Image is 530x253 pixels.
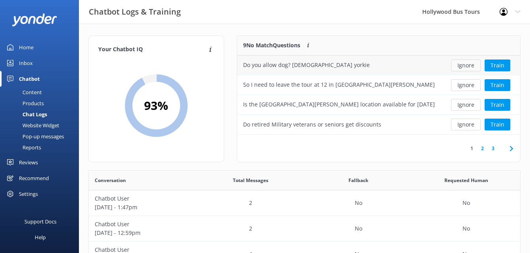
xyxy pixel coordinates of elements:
div: row [237,75,520,95]
div: row [237,115,520,134]
div: Website Widget [5,120,59,131]
p: No [355,199,362,207]
div: Products [5,98,44,109]
p: [DATE] - 1:47pm [95,203,191,212]
div: Recommend [19,170,49,186]
h3: Chatbot Logs & Training [89,6,181,18]
div: Is the [GEOGRAPHIC_DATA][PERSON_NAME] location available for [DATE]? [243,100,435,109]
button: Ignore [451,99,481,111]
img: yonder-white-logo.png [12,13,57,26]
p: 2 [249,224,252,233]
p: No [463,224,470,233]
p: No [355,224,362,233]
div: Do retired Military veterans or seniors get discounts [243,120,381,129]
a: Reports [5,142,79,153]
a: 2 [477,145,488,152]
div: row [237,56,520,75]
a: 1 [466,145,477,152]
div: So I need to leave the tour at 12 in [GEOGRAPHIC_DATA][PERSON_NAME], it is possible? [243,80,435,89]
div: Support Docs [24,214,56,229]
button: Ignore [451,79,481,91]
a: Pop-up messages [5,131,79,142]
div: Pop-up messages [5,131,64,142]
button: Train [485,60,510,71]
p: Chatbot User [95,220,191,229]
div: Do you allow dog? [DEMOGRAPHIC_DATA] yorkie [243,61,370,69]
div: Inbox [19,55,33,71]
a: Chat Logs [5,109,79,120]
p: 9 No Match Questions [243,41,300,50]
button: Ignore [451,119,481,130]
button: Train [485,99,510,111]
button: Ignore [451,60,481,71]
div: row [89,216,520,242]
button: Train [485,119,510,130]
span: Fallback [348,177,368,184]
a: Content [5,87,79,98]
a: 3 [488,145,498,152]
h2: 93 % [144,96,168,115]
span: Requested Human [444,177,488,184]
p: [DATE] - 12:59pm [95,229,191,237]
div: row [237,95,520,115]
div: Reviews [19,154,38,170]
h4: Your Chatbot IQ [98,45,207,54]
div: grid [237,56,520,134]
a: Products [5,98,79,109]
div: Chatbot [19,71,40,87]
div: Chat Logs [5,109,47,120]
span: Conversation [95,177,126,184]
p: No [463,199,470,207]
p: Chatbot User [95,194,191,203]
div: Settings [19,186,38,202]
p: 2 [249,199,252,207]
div: Home [19,39,34,55]
a: Website Widget [5,120,79,131]
span: Total Messages [233,177,268,184]
button: Train [485,79,510,91]
div: Help [35,229,46,245]
div: row [89,190,520,216]
div: Reports [5,142,41,153]
div: Content [5,87,42,98]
